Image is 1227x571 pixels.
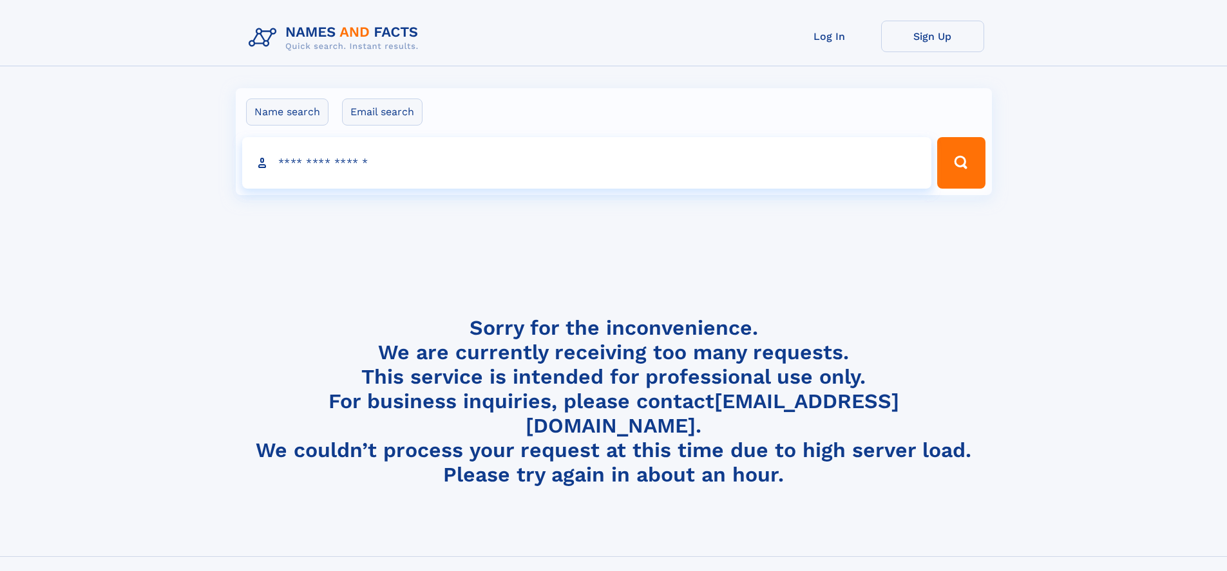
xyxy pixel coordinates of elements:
[246,98,328,126] label: Name search
[243,315,984,487] h4: Sorry for the inconvenience. We are currently receiving too many requests. This service is intend...
[881,21,984,52] a: Sign Up
[242,137,932,189] input: search input
[342,98,423,126] label: Email search
[526,389,899,438] a: [EMAIL_ADDRESS][DOMAIN_NAME]
[937,137,985,189] button: Search Button
[778,21,881,52] a: Log In
[243,21,429,55] img: Logo Names and Facts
